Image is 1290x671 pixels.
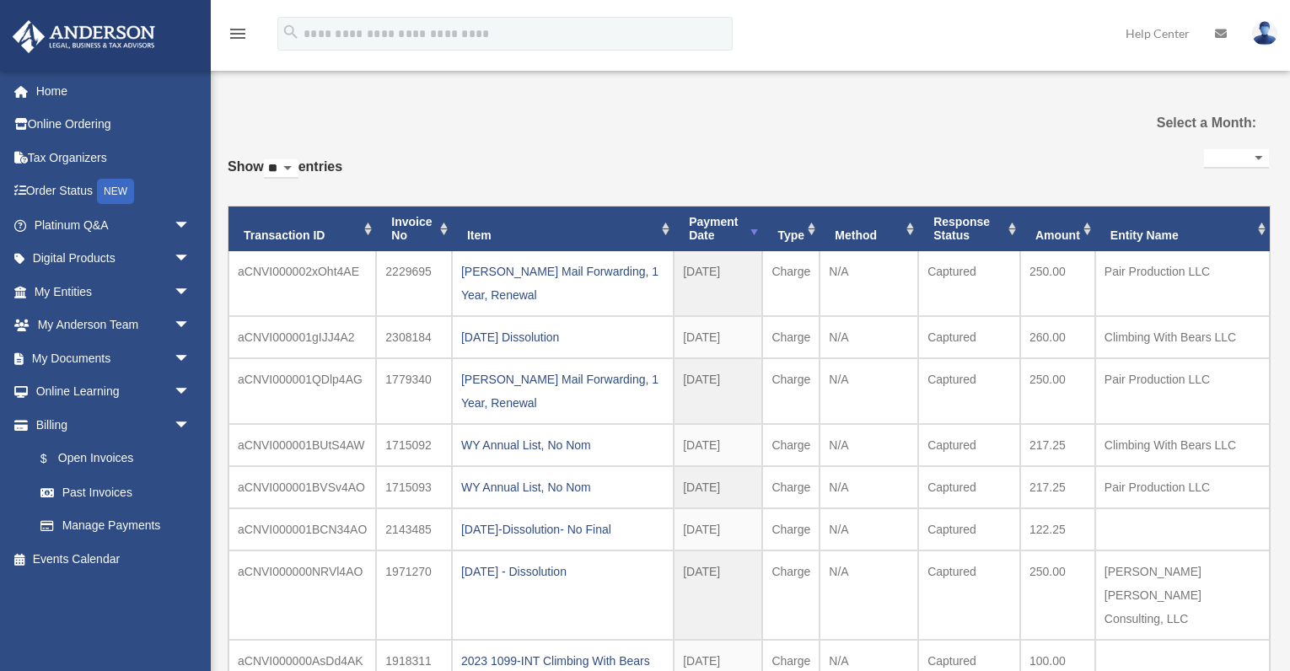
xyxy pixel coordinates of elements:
td: Charge [762,251,820,316]
th: Method: activate to sort column ascending [820,207,918,252]
a: menu [228,30,248,44]
td: Captured [918,358,1020,424]
a: Digital Productsarrow_drop_down [12,242,216,276]
td: Charge [762,508,820,550]
td: Pair Production LLC [1095,251,1270,316]
td: 1779340 [376,358,452,424]
span: arrow_drop_down [174,275,207,309]
td: aCNVI000001QDlp4AG [228,358,376,424]
td: Climbing With Bears LLC [1095,424,1270,466]
td: 250.00 [1020,358,1095,424]
a: Online Learningarrow_drop_down [12,375,216,409]
td: [DATE] [674,424,762,466]
img: Anderson Advisors Platinum Portal [8,20,160,53]
td: 122.25 [1020,508,1095,550]
select: Showentries [264,159,298,179]
td: 250.00 [1020,251,1095,316]
a: My Anderson Teamarrow_drop_down [12,309,216,342]
span: arrow_drop_down [174,375,207,410]
img: User Pic [1252,21,1277,46]
div: [DATE]-Dissolution- No Final [461,518,664,541]
a: $Open Invoices [24,442,216,476]
div: [PERSON_NAME] Mail Forwarding, 1 Year, Renewal [461,368,664,415]
td: 1971270 [376,550,452,640]
td: 217.25 [1020,424,1095,466]
td: Pair Production LLC [1095,358,1270,424]
a: Order StatusNEW [12,174,216,209]
div: WY Annual List, No Nom [461,475,664,499]
div: [DATE] - Dissolution [461,560,664,583]
td: Charge [762,358,820,424]
span: $ [50,448,58,470]
td: 2143485 [376,508,452,550]
i: search [282,23,300,41]
th: Payment Date: activate to sort column ascending [674,207,762,252]
td: [DATE] [674,508,762,550]
td: [DATE] [674,466,762,508]
td: 2308184 [376,316,452,358]
div: WY Annual List, No Nom [461,433,664,457]
td: N/A [820,466,918,508]
td: Pair Production LLC [1095,466,1270,508]
td: Captured [918,508,1020,550]
td: [DATE] [674,251,762,316]
td: 2229695 [376,251,452,316]
span: arrow_drop_down [174,208,207,243]
td: aCNVI000001BCN34AO [228,508,376,550]
th: Invoice No: activate to sort column ascending [376,207,452,252]
td: N/A [820,424,918,466]
td: Charge [762,550,820,640]
a: My Documentsarrow_drop_down [12,341,216,375]
td: [DATE] [674,358,762,424]
a: Platinum Q&Aarrow_drop_down [12,208,216,242]
a: Home [12,74,216,108]
td: 250.00 [1020,550,1095,640]
td: N/A [820,550,918,640]
td: 1715093 [376,466,452,508]
td: aCNVI000001BVSv4AO [228,466,376,508]
td: 260.00 [1020,316,1095,358]
label: Show entries [228,155,342,196]
div: [PERSON_NAME] Mail Forwarding, 1 Year, Renewal [461,260,664,307]
a: Past Invoices [24,475,207,509]
td: aCNVI000002xOht4AE [228,251,376,316]
td: N/A [820,508,918,550]
td: aCNVI000001gIJJ4A2 [228,316,376,358]
a: Billingarrow_drop_down [12,408,216,442]
td: N/A [820,358,918,424]
th: Type: activate to sort column ascending [762,207,820,252]
td: Captured [918,550,1020,640]
td: Captured [918,424,1020,466]
td: Captured [918,316,1020,358]
td: [PERSON_NAME] [PERSON_NAME] Consulting, LLC [1095,550,1270,640]
span: arrow_drop_down [174,341,207,376]
td: Captured [918,251,1020,316]
a: Online Ordering [12,108,216,142]
th: Transaction ID: activate to sort column ascending [228,207,376,252]
i: menu [228,24,248,44]
a: Tax Organizers [12,141,216,174]
th: Entity Name: activate to sort column ascending [1095,207,1270,252]
td: Climbing With Bears LLC [1095,316,1270,358]
th: Amount: activate to sort column ascending [1020,207,1095,252]
td: 1715092 [376,424,452,466]
div: NEW [97,179,134,204]
a: Manage Payments [24,509,216,543]
td: [DATE] [674,550,762,640]
td: Charge [762,466,820,508]
label: Select a Month: [1108,111,1256,135]
span: arrow_drop_down [174,408,207,443]
span: arrow_drop_down [174,242,207,276]
a: My Entitiesarrow_drop_down [12,275,216,309]
td: [DATE] [674,316,762,358]
td: 217.25 [1020,466,1095,508]
td: aCNVI000000NRVl4AO [228,550,376,640]
a: Events Calendar [12,542,216,576]
td: Charge [762,316,820,358]
td: Charge [762,424,820,466]
div: [DATE] Dissolution [461,325,664,349]
span: arrow_drop_down [174,309,207,343]
th: Response Status: activate to sort column ascending [918,207,1020,252]
td: N/A [820,316,918,358]
td: aCNVI000001BUtS4AW [228,424,376,466]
